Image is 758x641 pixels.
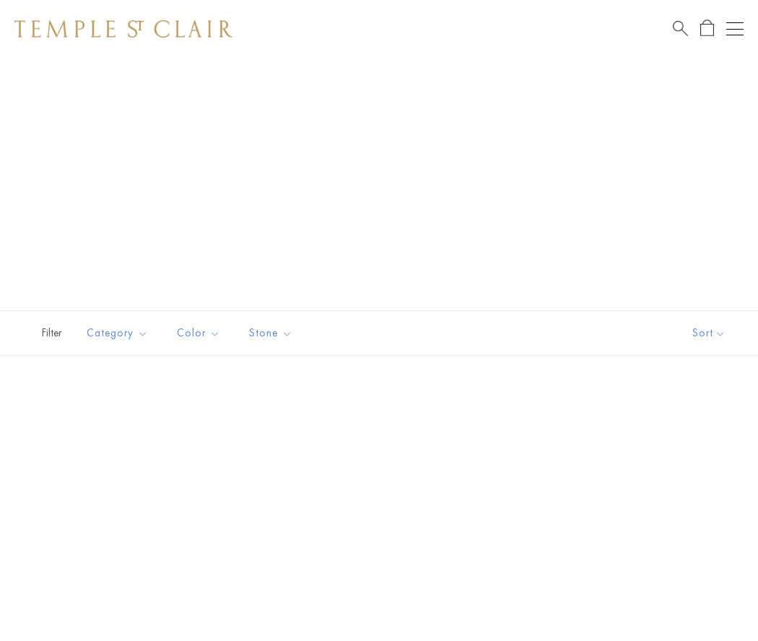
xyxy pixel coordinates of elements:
[700,19,714,38] a: Open Shopping Bag
[242,324,303,342] span: Stone
[76,317,159,349] button: Category
[166,317,231,349] button: Color
[14,20,232,38] img: Temple St. Clair
[79,324,159,342] span: Category
[673,19,688,38] a: Search
[238,317,303,349] button: Stone
[726,20,744,38] button: Open navigation
[660,311,758,355] button: Show sort by
[170,324,231,342] span: Color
